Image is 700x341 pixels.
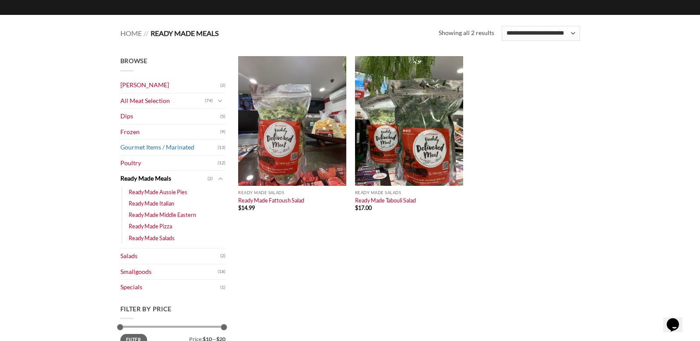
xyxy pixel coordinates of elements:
[238,56,346,186] img: Ready Made Fattoush Salad
[218,156,225,170] span: (12)
[220,281,225,294] span: (1)
[220,125,225,139] span: (9)
[215,174,225,184] button: Toggle
[120,156,218,171] a: Poultry
[120,140,218,155] a: Gourmet Items / Marinated
[129,198,174,209] a: Ready Made Italian
[120,280,220,295] a: Specials
[218,141,225,154] span: (13)
[220,249,225,263] span: (2)
[215,96,225,106] button: Toggle
[502,26,580,41] select: Shop order
[129,209,196,220] a: Ready Made Middle Eastern
[238,204,241,211] span: $
[129,186,187,198] a: Ready Made Aussie Pies
[218,265,225,278] span: (18)
[129,232,175,244] a: Ready Made Salads
[355,190,463,195] p: Ready Made Salads
[355,197,416,204] a: Ready Made Tabouli Salad
[120,264,218,280] a: Smallgoods
[120,305,172,313] span: Filter by price
[120,249,220,264] a: Salads
[120,124,220,140] a: Frozen
[208,172,213,185] span: (2)
[355,56,463,186] img: Ready Made Tabouli Salad
[120,57,148,64] span: Browse
[238,204,255,211] bdi: 14.99
[238,197,304,204] a: Ready Made Fattoush Salad
[220,79,225,92] span: (2)
[120,171,208,186] a: Ready Made Meals
[120,109,220,124] a: Dips
[205,94,213,107] span: (74)
[220,110,225,123] span: (5)
[120,29,142,37] a: Home
[439,28,494,38] p: Showing all 2 results
[663,306,691,332] iframe: chat widget
[151,29,219,37] span: Ready Made Meals
[129,220,172,232] a: Ready Made Pizza
[355,204,372,211] bdi: 17.00
[144,29,148,37] span: //
[238,190,346,195] p: Ready Made Salads
[120,78,220,93] a: [PERSON_NAME]
[355,204,358,211] span: $
[120,93,205,109] a: All Meat Selection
